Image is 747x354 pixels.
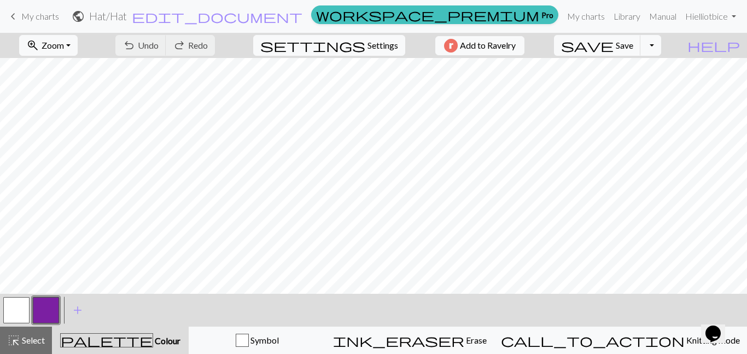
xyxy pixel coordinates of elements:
[609,5,645,27] a: Library
[444,39,458,53] img: Ravelry
[132,9,302,24] span: edit_document
[701,310,736,343] iframe: chat widget
[464,335,487,345] span: Erase
[7,9,20,24] span: keyboard_arrow_left
[42,40,64,50] span: Zoom
[494,327,747,354] button: Knitting mode
[563,5,609,27] a: My charts
[19,35,78,56] button: Zoom
[7,333,20,348] span: highlight_alt
[435,36,524,55] button: Add to Ravelry
[460,39,516,53] span: Add to Ravelry
[249,335,279,345] span: Symbol
[367,39,398,52] span: Settings
[616,40,633,50] span: Save
[61,333,153,348] span: palette
[685,335,740,345] span: Knitting mode
[311,5,558,24] a: Pro
[71,303,84,318] span: add
[21,11,59,21] span: My charts
[260,38,365,53] span: settings
[260,39,365,52] i: Settings
[501,333,685,348] span: call_to_action
[561,38,614,53] span: save
[316,7,539,22] span: workspace_premium
[681,5,740,27] a: Hielliotbice
[26,38,39,53] span: zoom_in
[7,7,59,26] a: My charts
[20,335,45,345] span: Select
[52,327,189,354] button: Colour
[687,38,740,53] span: help
[189,327,326,354] button: Symbol
[153,335,180,346] span: Colour
[645,5,681,27] a: Manual
[72,9,85,24] span: public
[554,35,641,56] button: Save
[333,333,464,348] span: ink_eraser
[253,35,405,56] button: SettingsSettings
[89,10,127,22] h2: Hat / Hat
[326,327,494,354] button: Erase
